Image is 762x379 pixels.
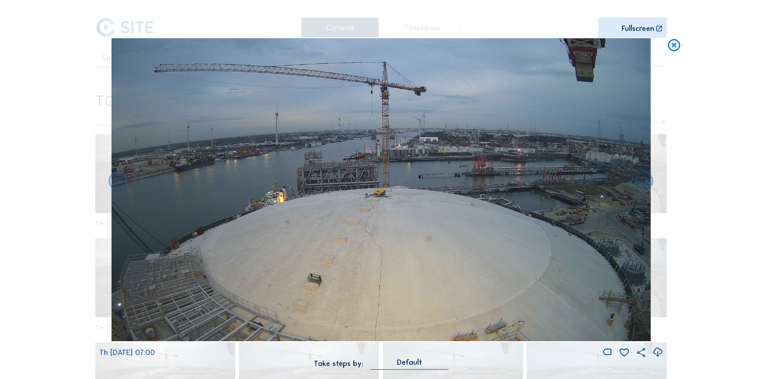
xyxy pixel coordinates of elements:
i: Back [633,171,655,193]
div: Default [370,359,448,370]
div: Fullscreen [622,25,654,33]
div: Default [397,359,422,366]
i: Forward [107,171,129,193]
img: Image [112,38,651,342]
div: Take steps by: [314,360,363,367]
span: Th [DATE] 07:00 [99,348,155,357]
